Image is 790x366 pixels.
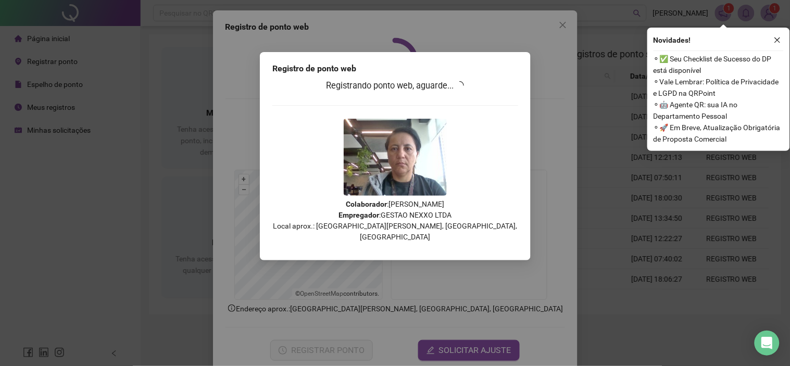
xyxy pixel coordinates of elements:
span: ⚬ 🤖 Agente QR: sua IA no Departamento Pessoal [654,99,784,122]
div: Open Intercom Messenger [755,331,780,356]
span: ⚬ 🚀 Em Breve, Atualização Obrigatória de Proposta Comercial [654,122,784,145]
h3: Registrando ponto web, aguarde... [272,79,518,93]
img: 9k= [344,119,447,196]
strong: Colaborador [346,200,387,208]
span: ⚬ Vale Lembrar: Política de Privacidade e LGPD na QRPoint [654,76,784,99]
span: close [774,36,781,44]
span: loading [456,81,464,90]
span: Novidades ! [654,34,691,46]
span: ⚬ ✅ Seu Checklist de Sucesso do DP está disponível [654,53,784,76]
strong: Empregador [338,211,379,219]
p: : [PERSON_NAME] : GESTAO NEXXO LTDA Local aprox.: [GEOGRAPHIC_DATA][PERSON_NAME], [GEOGRAPHIC_DAT... [272,199,518,243]
div: Registro de ponto web [272,62,518,75]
